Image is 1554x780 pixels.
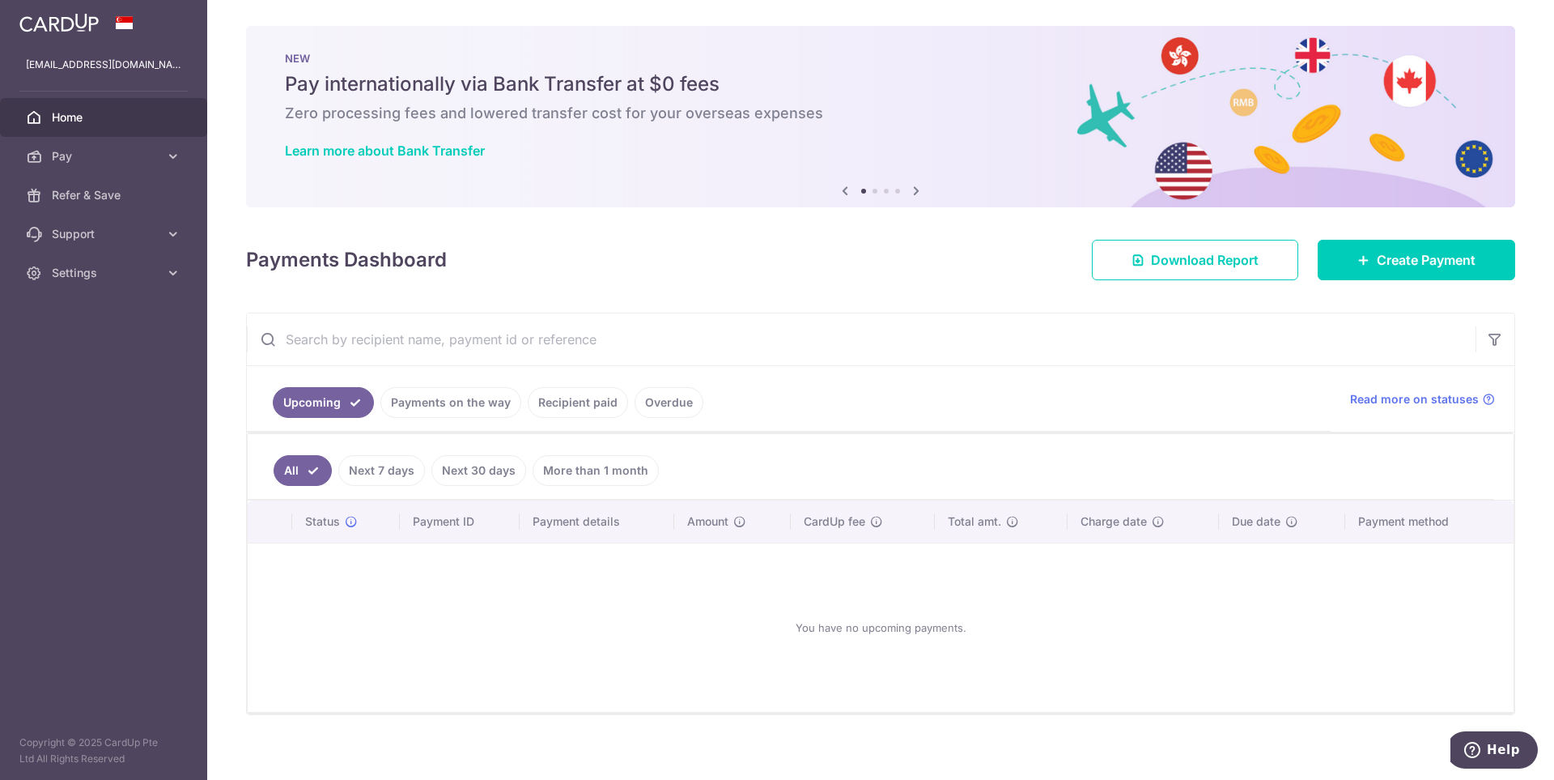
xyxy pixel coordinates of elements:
a: Recipient paid [528,387,628,418]
a: Create Payment [1318,240,1515,280]
a: More than 1 month [533,455,659,486]
span: Refer & Save [52,187,159,203]
span: Amount [687,514,728,530]
a: Payments on the way [380,387,521,418]
img: CardUp [19,13,99,32]
span: Create Payment [1377,250,1475,270]
span: Home [52,109,159,126]
a: Read more on statuses [1350,391,1495,407]
span: Charge date [1081,514,1147,530]
a: Overdue [635,387,703,418]
span: Pay [52,148,159,164]
img: Bank transfer banner [246,26,1515,207]
a: Next 7 days [338,455,425,486]
a: Learn more about Bank Transfer [285,143,485,159]
div: You have no upcoming payments. [267,556,1494,699]
th: Payment method [1345,501,1514,543]
a: Next 30 days [431,455,526,486]
span: Read more on statuses [1350,391,1479,407]
h4: Payments Dashboard [246,245,447,275]
span: Total amt. [948,514,1001,530]
a: All [274,455,332,486]
th: Payment details [520,501,675,543]
iframe: Opens a widget where you can find more information [1450,731,1538,772]
h5: Pay internationally via Bank Transfer at $0 fees [285,71,1476,97]
span: Download Report [1151,250,1259,270]
a: Download Report [1092,240,1298,280]
span: Status [305,514,340,530]
span: Settings [52,265,159,281]
th: Payment ID [400,501,520,543]
p: [EMAIL_ADDRESS][DOMAIN_NAME] [26,57,181,73]
span: Due date [1232,514,1280,530]
p: NEW [285,52,1476,65]
input: Search by recipient name, payment id or reference [247,313,1475,365]
span: CardUp fee [804,514,865,530]
h6: Zero processing fees and lowered transfer cost for your overseas expenses [285,104,1476,123]
span: Support [52,226,159,242]
a: Upcoming [273,387,374,418]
